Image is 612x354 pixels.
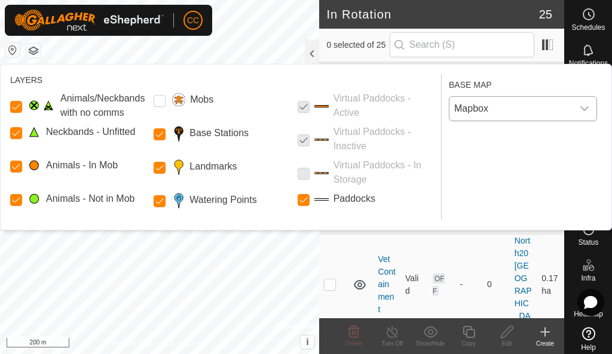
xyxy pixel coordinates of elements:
[569,60,608,67] span: Notifications
[537,62,564,111] th: [GEOGRAPHIC_DATA] Area
[460,278,478,291] div: -
[526,339,564,348] div: Create
[449,339,488,348] div: Copy
[411,339,449,348] div: Show/Hide
[60,91,149,120] label: Animals/Neckbands with no comms
[46,125,135,139] label: Neckbands - Unfitted
[488,339,526,348] div: Edit
[449,97,573,121] span: Mapbox
[390,32,534,57] input: Search (S)
[46,158,118,173] label: Animals - In Mob
[581,344,596,351] span: Help
[326,7,538,21] h2: In Rotation
[573,97,596,121] div: dropdown trigger
[581,275,595,282] span: Infra
[539,5,552,23] span: 25
[172,338,207,349] a: Contact Us
[189,159,237,174] label: Landmarks
[449,74,597,91] div: BASE MAP
[373,62,400,111] th: VP
[571,24,605,31] span: Schedules
[326,39,389,51] span: 0 selected of 25
[428,62,455,111] th: Status
[433,273,445,296] span: OFF
[333,158,436,187] label: Virtual Paddocks - In Storage
[189,126,249,140] label: Base Stations
[373,339,411,348] div: Turn Off
[26,44,41,58] button: Map Layers
[378,254,396,314] a: Vet Containment
[333,192,375,206] label: Paddocks
[515,236,532,333] a: North20 [GEOGRAPHIC_DATA]
[10,74,436,87] div: LAYERS
[537,234,564,335] td: 0.17 ha
[5,63,20,77] button: +
[400,62,428,111] th: Validity
[306,337,308,347] span: i
[482,62,510,111] th: Head
[301,335,314,349] button: i
[190,93,213,107] label: Mobs
[455,62,482,111] th: Mob
[574,310,603,318] span: Heatmap
[5,43,20,57] button: Reset Map
[333,125,436,153] label: Virtual Paddocks - Inactive
[189,193,256,207] label: Watering Points
[482,234,510,335] td: 0
[333,91,436,120] label: Virtual Paddocks - Active
[510,62,537,111] th: Paddock
[400,234,428,335] td: Valid
[187,14,199,27] span: CC
[112,338,157,349] a: Privacy Policy
[345,340,363,347] span: Delete
[578,239,598,246] span: Status
[46,192,135,206] label: Animals - Not in Mob
[14,10,164,31] img: Gallagher Logo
